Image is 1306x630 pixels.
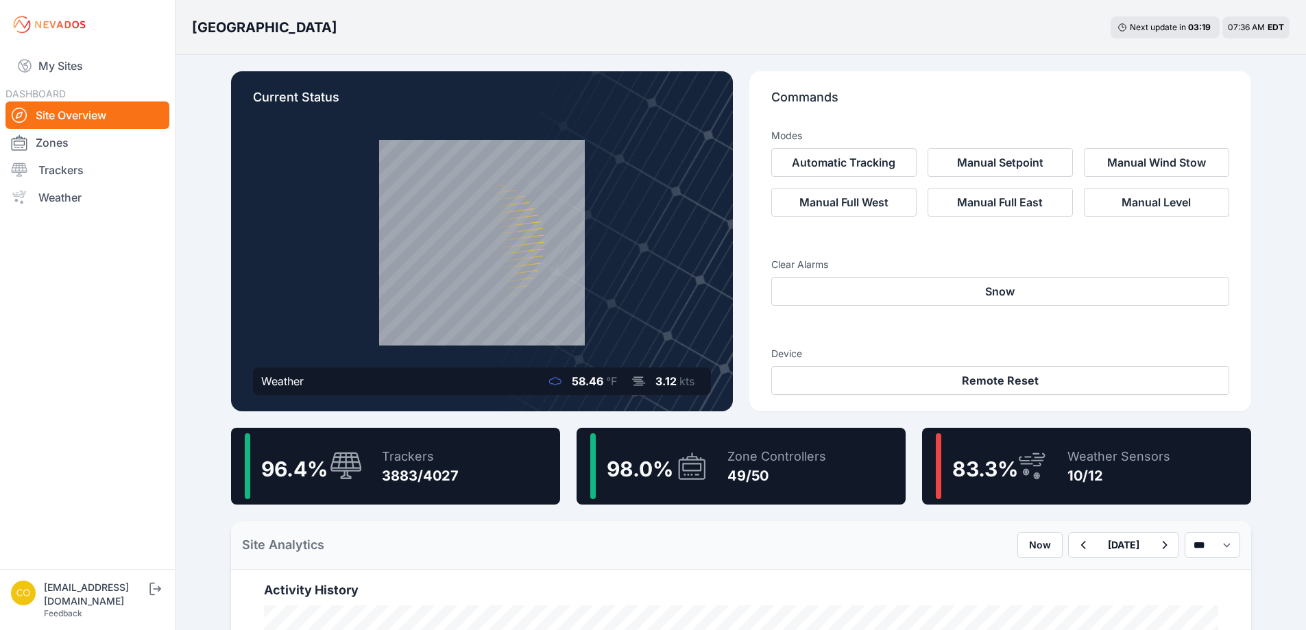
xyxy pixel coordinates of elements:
[727,447,826,466] div: Zone Controllers
[231,428,560,505] a: 96.4%Trackers3883/4027
[5,101,169,129] a: Site Overview
[1130,22,1186,32] span: Next update in
[1188,22,1213,33] div: 03 : 19
[1067,466,1170,485] div: 10/12
[928,148,1073,177] button: Manual Setpoint
[253,88,711,118] p: Current Status
[5,49,169,82] a: My Sites
[928,188,1073,217] button: Manual Full East
[44,608,82,618] a: Feedback
[382,466,459,485] div: 3883/4027
[1268,22,1284,32] span: EDT
[771,129,802,143] h3: Modes
[1228,22,1265,32] span: 07:36 AM
[261,373,304,389] div: Weather
[5,129,169,156] a: Zones
[952,457,1018,481] span: 83.3 %
[771,347,1229,361] h3: Device
[11,14,88,36] img: Nevados
[264,581,1218,600] h2: Activity History
[771,258,1229,271] h3: Clear Alarms
[1084,188,1229,217] button: Manual Level
[607,457,673,481] span: 98.0 %
[771,148,917,177] button: Automatic Tracking
[572,374,603,388] span: 58.46
[1017,532,1063,558] button: Now
[192,18,337,37] h3: [GEOGRAPHIC_DATA]
[1097,533,1150,557] button: [DATE]
[771,88,1229,118] p: Commands
[382,447,459,466] div: Trackers
[261,457,328,481] span: 96.4 %
[727,466,826,485] div: 49/50
[922,428,1251,505] a: 83.3%Weather Sensors10/12
[655,374,677,388] span: 3.12
[5,184,169,211] a: Weather
[44,581,147,608] div: [EMAIL_ADDRESS][DOMAIN_NAME]
[771,277,1229,306] button: Snow
[1067,447,1170,466] div: Weather Sensors
[11,581,36,605] img: controlroomoperator@invenergy.com
[5,156,169,184] a: Trackers
[606,374,617,388] span: °F
[192,10,337,45] nav: Breadcrumb
[5,88,66,99] span: DASHBOARD
[1084,148,1229,177] button: Manual Wind Stow
[771,188,917,217] button: Manual Full West
[577,428,906,505] a: 98.0%Zone Controllers49/50
[242,535,324,555] h2: Site Analytics
[679,374,694,388] span: kts
[771,366,1229,395] button: Remote Reset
